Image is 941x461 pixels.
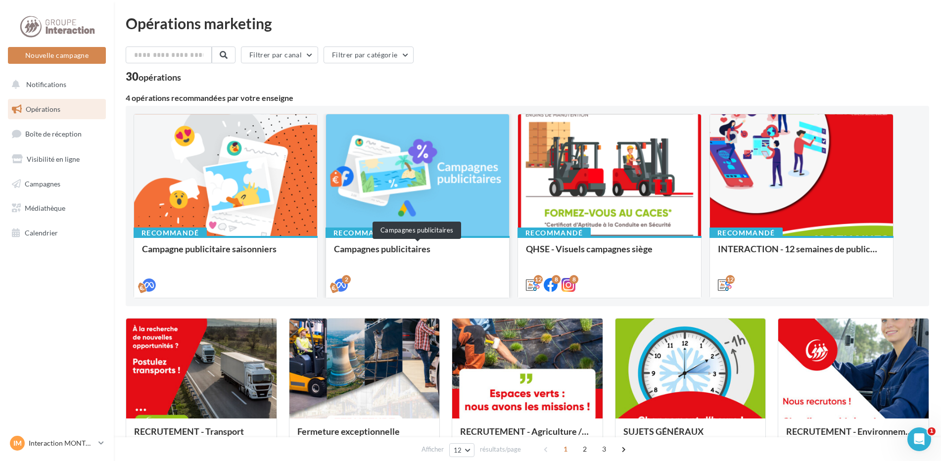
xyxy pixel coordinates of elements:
div: RECRUTEMENT - Transport [134,426,269,446]
a: IM Interaction MONTPELLIER [8,434,106,453]
a: Calendrier [6,223,108,243]
span: Médiathèque [25,204,65,212]
a: Boîte de réception [6,123,108,144]
a: Opérations [6,99,108,120]
button: Filtrer par canal [241,46,318,63]
a: Médiathèque [6,198,108,219]
div: Campagne publicitaire saisonniers [142,244,309,264]
a: Visibilité en ligne [6,149,108,170]
span: Afficher [422,445,444,454]
div: Recommandé [326,228,399,238]
div: Recommandé [134,228,207,238]
span: 1 [928,427,936,435]
div: Campagnes publicitaires [373,222,461,239]
span: 1 [558,441,573,457]
div: SUJETS GÉNÉRAUX [623,426,758,446]
div: 2 [342,275,351,284]
div: 12 [534,275,543,284]
span: Calendrier [25,229,58,237]
span: IM [13,438,22,448]
span: 2 [577,441,593,457]
div: Recommandé [709,228,783,238]
div: RECRUTEMENT - Agriculture / Espaces verts [460,426,595,446]
div: 8 [569,275,578,284]
span: Notifications [26,80,66,89]
div: 8 [552,275,561,284]
span: résultats/page [480,445,521,454]
button: Notifications [6,74,104,95]
div: Fermeture exceptionnelle [297,426,432,446]
div: Campagnes publicitaires [334,244,501,264]
div: Recommandé [518,228,591,238]
span: Opérations [26,105,60,113]
div: 30 [126,71,181,82]
button: Nouvelle campagne [8,47,106,64]
div: RECRUTEMENT - Environnement [786,426,921,446]
span: 12 [454,446,462,454]
iframe: Intercom live chat [907,427,931,451]
span: Campagnes [25,179,60,187]
div: 4 opérations recommandées par votre enseigne [126,94,929,102]
span: Visibilité en ligne [27,155,80,163]
div: 12 [726,275,735,284]
a: Campagnes [6,174,108,194]
button: 12 [449,443,474,457]
span: 3 [596,441,612,457]
div: Opérations marketing [126,16,929,31]
div: opérations [139,73,181,82]
button: Filtrer par catégorie [324,46,414,63]
p: Interaction MONTPELLIER [29,438,94,448]
div: INTERACTION - 12 semaines de publication [718,244,885,264]
div: QHSE - Visuels campagnes siège [526,244,693,264]
span: Boîte de réception [25,130,82,138]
